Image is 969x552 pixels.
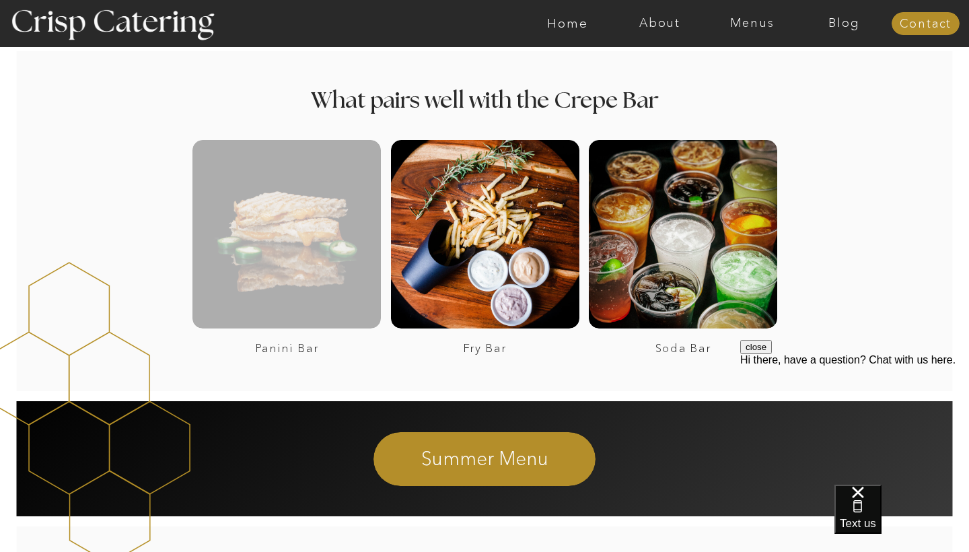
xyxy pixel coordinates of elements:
a: Menus [706,17,798,30]
iframe: podium webchat widget prompt [740,340,969,502]
h2: What pairs well with the Crepe Bar [235,90,735,116]
iframe: podium webchat widget bubble [834,485,969,552]
a: Home [522,17,614,30]
a: Panini Bar [195,342,378,355]
a: Fry Bar [393,342,576,355]
a: Contact [892,18,960,31]
a: About [614,17,706,30]
a: Summer Menu [302,446,668,470]
a: Soda Bar [591,342,775,355]
a: Blog [798,17,890,30]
